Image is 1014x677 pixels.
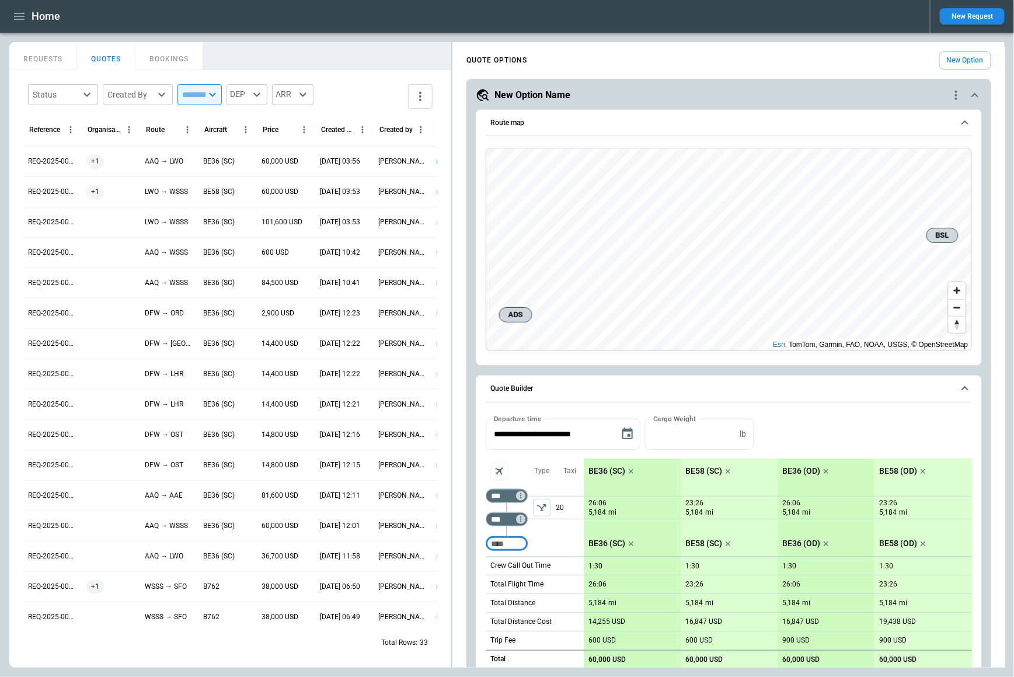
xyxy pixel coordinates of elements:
[32,9,60,23] h1: Home
[504,309,527,321] span: ADS
[145,460,183,470] p: DFW → OST
[203,460,235,470] p: BE36 (SC)
[378,491,427,501] p: [PERSON_NAME] Luti
[321,126,354,134] div: Created At (UTC-05:00)
[802,508,810,518] p: mi
[145,551,183,561] p: AAQ → LWO
[773,339,968,350] div: , TomTom, Garmin, FAO, NOAA, USGS, © OpenStreetMap
[588,539,625,548] p: BE36 (SC)
[145,582,187,592] p: WSSS → SFO
[203,217,235,227] p: BE36 (SC)
[773,341,785,349] a: Esri
[588,508,606,518] p: 5,184
[262,460,298,470] p: 14,800 USD
[378,217,427,227] p: [PERSON_NAME] Luti
[939,51,991,70] button: New Option
[320,582,360,592] p: 06/11/2025 06:50
[782,617,819,626] p: 16,847 USD
[653,414,696,423] label: Cargo Weight
[28,430,77,440] p: REQ-2025-000018
[28,551,77,561] p: REQ-2025-000018
[354,121,371,138] button: Created At (UTC-05:00) column menu
[203,400,235,409] p: BE36 (SC)
[486,148,971,350] canvas: Map
[782,562,796,571] p: 1:30
[378,308,427,318] p: [PERSON_NAME] Luti
[879,655,917,664] p: 60,000 USD
[685,599,703,607] p: 5,184
[685,617,722,626] p: 16,847 USD
[782,599,800,607] p: 5,184
[782,466,820,476] p: BE36 (OD)
[320,430,360,440] p: 07/02/2025 12:16
[533,499,550,516] span: Type of sector
[420,638,428,648] p: 33
[203,308,235,318] p: BE36 (SC)
[28,217,77,227] p: REQ-2025-000023
[685,562,699,571] p: 1:30
[86,572,104,602] span: +1
[320,187,360,197] p: 08/08/2025 03:53
[135,42,203,70] button: BOOKINGS
[320,278,360,288] p: 08/07/2025 10:41
[949,299,966,316] button: Zoom out
[949,282,966,299] button: Zoom in
[262,187,298,197] p: 60,000 USD
[378,339,427,349] p: [PERSON_NAME] Luti
[28,187,77,197] p: REQ-2025-000023
[145,521,188,531] p: AAQ → WSSS
[378,369,427,379] p: [PERSON_NAME] Luti
[28,339,77,349] p: REQ-2025-000018
[705,598,713,608] p: mi
[588,636,616,645] p: 600 USD
[28,369,77,379] p: REQ-2025-000018
[88,126,121,134] div: Organisations
[107,89,154,100] div: Created By
[145,217,188,227] p: LWO → WSSS
[203,187,235,197] p: BE58 (SC)
[262,521,298,531] p: 60,000 USD
[28,400,77,409] p: REQ-2025-000018
[608,598,616,608] p: mi
[802,598,810,608] p: mi
[378,187,427,197] p: [PERSON_NAME] Luti
[413,121,429,138] button: Created by column menu
[378,157,427,166] p: [PERSON_NAME] Luti
[685,508,703,518] p: 5,184
[262,400,298,409] p: 14,400 USD
[378,582,427,592] p: [PERSON_NAME] Luti
[740,429,746,439] p: lb
[86,177,104,207] span: +1
[145,308,184,318] p: DFW → ORD
[378,278,427,288] p: [PERSON_NAME] Luti
[879,599,897,607] p: 5,184
[949,88,963,102] div: quote-option-actions
[121,121,137,138] button: Organisations column menu
[685,539,722,548] p: BE58 (SC)
[28,157,77,166] p: REQ-2025-000024
[490,655,506,663] h6: Total
[490,636,515,645] p: Trip Fee
[145,491,183,501] p: AAQ → AAE
[486,537,528,551] div: Too short
[556,497,584,519] p: 20
[320,460,360,470] p: 07/02/2025 12:15
[588,599,606,607] p: 5,184
[588,580,607,589] p: 26:06
[899,598,907,608] p: mi
[879,580,897,589] p: 23:26
[28,248,77,258] p: REQ-2025-000021
[490,617,552,627] p: Total Distance Cost
[145,339,194,349] p: DFW → JFK
[320,491,360,501] p: 07/02/2025 12:11
[879,617,916,626] p: 19,438 USD
[86,147,104,176] span: +1
[262,157,298,166] p: 60,000 USD
[203,430,235,440] p: BE36 (SC)
[203,278,235,288] p: BE36 (SC)
[476,88,981,102] button: New Option Namequote-option-actions
[145,400,183,409] p: DFW → LHR
[9,42,77,70] button: REQUESTS
[879,466,917,476] p: BE58 (OD)
[486,148,971,351] div: Route map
